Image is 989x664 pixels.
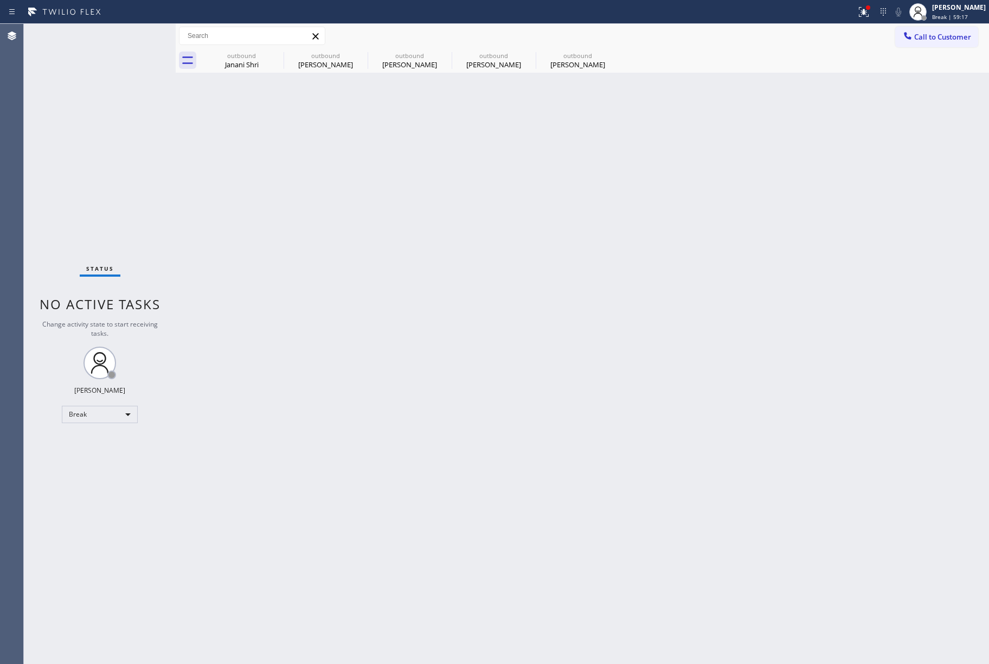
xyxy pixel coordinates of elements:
div: outbound [285,52,367,60]
div: [PERSON_NAME] [537,60,619,69]
div: Travis Stuart [369,48,451,73]
div: outbound [537,52,619,60]
span: Break | 59:17 [932,13,968,21]
div: outbound [453,52,535,60]
div: Christine Tooke [453,48,535,73]
div: Matthew Busser [285,48,367,73]
span: Change activity state to start receiving tasks. [42,320,158,338]
div: Break [62,406,138,423]
input: Search [179,27,325,44]
div: [PERSON_NAME] [369,60,451,69]
button: Mute [891,4,906,20]
div: Stephanie Louie [537,48,619,73]
div: outbound [369,52,451,60]
div: [PERSON_NAME] [74,386,125,395]
div: [PERSON_NAME] [453,60,535,69]
button: Call to Customer [895,27,978,47]
div: [PERSON_NAME] [932,3,986,12]
div: Janani Shri [201,48,282,73]
span: No active tasks [40,295,160,313]
div: [PERSON_NAME] [285,60,367,69]
div: outbound [201,52,282,60]
span: Status [86,265,114,272]
div: Janani Shri [201,60,282,69]
span: Call to Customer [914,32,971,42]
